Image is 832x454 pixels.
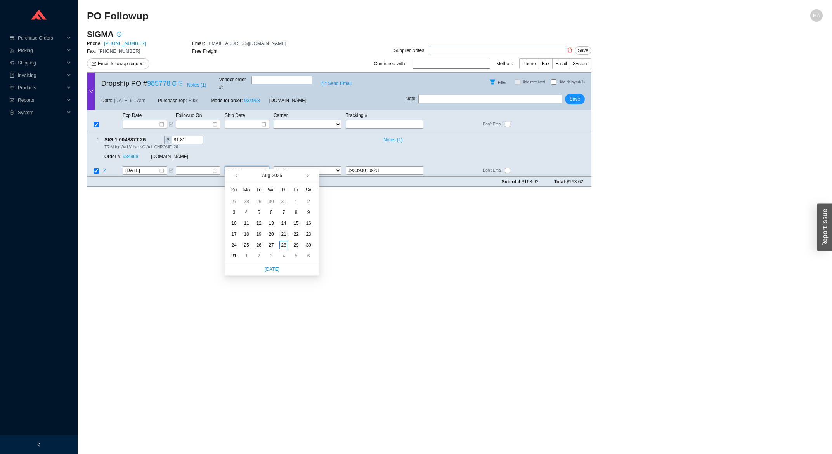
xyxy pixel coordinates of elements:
[380,136,403,141] button: Notes (1)
[292,230,300,238] div: 22
[92,61,96,67] span: mail
[290,196,302,207] td: 2025-08-01
[290,207,302,218] td: 2025-08-08
[515,79,520,85] input: Hide received
[230,208,238,217] div: 3
[187,81,206,89] span: Notes ( 1 )
[230,219,238,228] div: 10
[483,121,505,128] span: Don't Email
[104,136,153,144] span: SIG 1.004887T.26
[151,154,188,160] span: [DOMAIN_NAME]
[555,61,567,66] span: Email
[147,136,152,144] div: Copy
[228,250,240,261] td: 2025-08-31
[279,230,288,238] div: 21
[103,168,107,174] span: 2
[292,252,300,260] div: 5
[18,69,64,82] span: Invoicing
[394,47,426,54] div: Supplier Notes:
[9,98,15,103] span: fund
[322,81,326,86] span: mail
[9,110,15,115] span: setting
[304,230,313,238] div: 23
[265,218,277,229] td: 2025-08-13
[483,168,505,174] span: Don't Email
[522,179,538,184] span: $163.62
[228,196,240,207] td: 2025-07-27
[225,113,245,118] span: Ship Date
[240,229,253,240] td: 2025-08-18
[230,241,238,249] div: 24
[255,230,263,238] div: 19
[265,240,277,250] td: 2025-08-27
[277,250,290,261] td: 2025-09-04
[255,219,263,228] div: 12
[265,184,277,196] th: We
[242,230,251,238] div: 18
[383,136,402,144] span: Notes ( 1 )
[567,179,583,184] span: $163.62
[279,241,288,249] div: 28
[486,76,499,88] button: Filter
[255,197,263,206] div: 29
[267,241,276,249] div: 27
[253,218,265,229] td: 2025-08-12
[272,169,282,182] button: 2025
[172,80,177,87] div: Copy
[277,218,290,229] td: 2025-08-14
[114,32,124,37] span: info-circle
[242,241,251,249] div: 25
[578,47,588,54] span: Save
[104,41,146,46] a: [PHONE_NUMBER]
[253,207,265,218] td: 2025-08-05
[498,80,506,85] span: Filter
[104,154,121,160] span: Order #:
[302,207,315,218] td: 2025-08-09
[279,197,288,206] div: 31
[147,80,170,87] a: 985778
[101,78,170,89] span: Dropship PO #
[211,98,243,103] span: Made for order:
[255,208,263,217] div: 5
[554,178,583,186] span: Total:
[230,230,238,238] div: 17
[566,47,574,53] span: delete
[279,252,288,260] div: 4
[240,207,253,218] td: 2025-08-04
[18,44,64,57] span: Picking
[374,58,591,69] div: Confirmed with: Method:
[240,218,253,229] td: 2025-08-11
[265,229,277,240] td: 2025-08-20
[255,252,263,260] div: 2
[253,240,265,250] td: 2025-08-26
[18,106,64,119] span: System
[292,241,300,249] div: 29
[501,178,538,186] span: Subtotal:
[274,113,288,118] span: Carrier
[304,197,313,206] div: 2
[290,184,302,196] th: Fr
[277,229,290,240] td: 2025-08-21
[487,79,498,85] span: filter
[267,219,276,228] div: 13
[813,9,820,22] span: MA
[267,230,276,238] div: 20
[228,229,240,240] td: 2025-08-17
[187,81,206,86] button: Notes (1)
[207,41,286,46] span: [EMAIL_ADDRESS][DOMAIN_NAME]
[304,241,313,249] div: 30
[176,113,202,118] span: Followup On
[87,58,149,69] button: mailEmail followup request
[87,136,101,144] div: 1 .
[269,97,307,104] span: [DOMAIN_NAME]
[114,97,146,104] span: [DATE] 9:17am
[189,97,199,104] span: Rikki
[228,184,240,196] th: Su
[322,80,352,87] a: mailSend Email
[565,94,585,104] button: Save
[240,250,253,261] td: 2025-09-01
[253,196,265,207] td: 2025-07-29
[267,197,276,206] div: 30
[279,208,288,217] div: 7
[265,250,277,261] td: 2025-09-03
